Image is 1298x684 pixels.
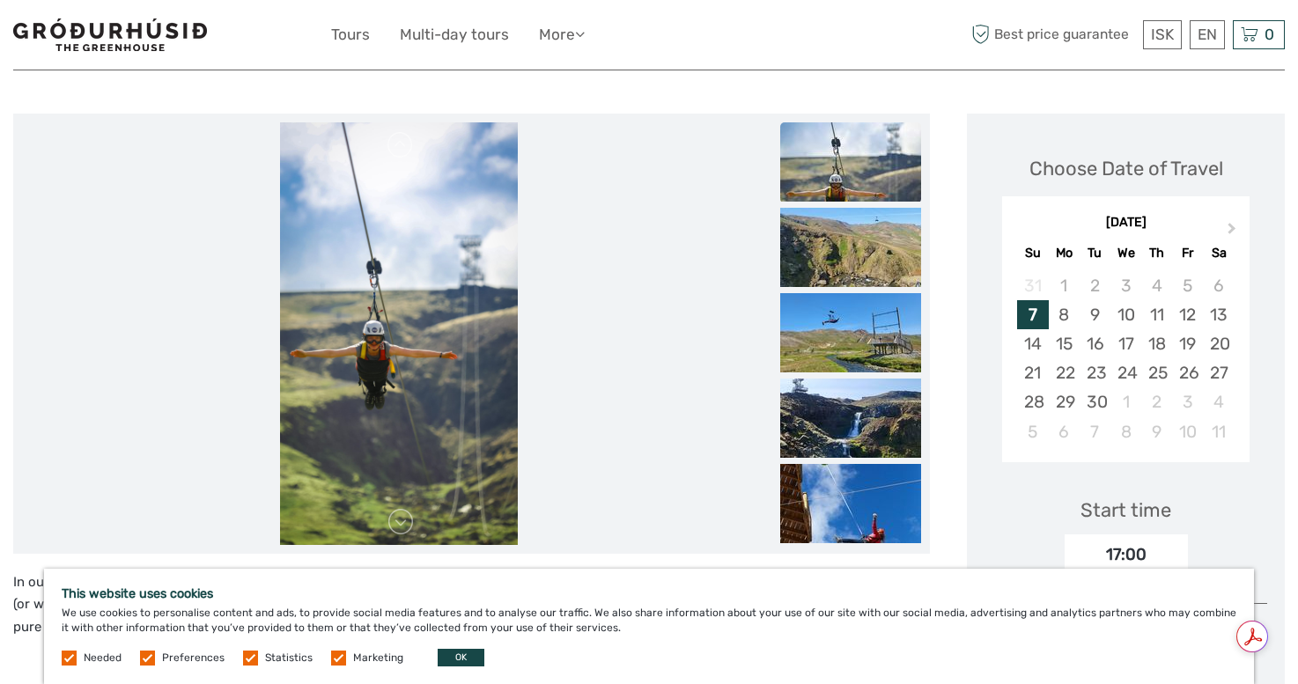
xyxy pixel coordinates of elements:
div: Choose Wednesday, September 24th, 2025 [1110,358,1141,387]
a: More [539,22,585,48]
span: ISK [1151,26,1174,43]
img: 1578-341a38b5-ce05-4595-9f3d-b8aa3718a0b3_logo_small.jpg [13,18,207,51]
h5: This website uses cookies [62,586,1236,601]
div: Choose Sunday, September 21st, 2025 [1017,358,1048,387]
div: Tu [1080,241,1110,265]
div: Mo [1049,241,1080,265]
div: 17:00 [1065,534,1188,575]
div: Choose Friday, October 10th, 2025 [1172,417,1203,446]
div: Choose Friday, September 12th, 2025 [1172,300,1203,329]
div: Choose Monday, September 22nd, 2025 [1049,358,1080,387]
div: Choose Friday, September 26th, 2025 [1172,358,1203,387]
div: Choose Tuesday, September 16th, 2025 [1080,329,1110,358]
div: Choose Saturday, October 4th, 2025 [1203,387,1234,416]
p: We're away right now. Please check back later! [25,31,199,45]
img: 38ae6c00ccc64c099dd49737ae27e775_slider_thumbnail.jpeg [780,379,921,458]
div: Not available Friday, September 5th, 2025 [1172,271,1203,300]
img: 3a0ce7113cfa4fd8b48abe6f53cb4b08_slider_thumbnail.jpeg [780,293,921,372]
span: Best price guarantee [967,20,1139,49]
div: Su [1017,241,1048,265]
div: Choose Wednesday, October 1st, 2025 [1110,387,1141,416]
div: Choose Thursday, September 18th, 2025 [1141,329,1172,358]
div: month 2025-09 [1007,271,1243,446]
div: Choose Sunday, September 14th, 2025 [1017,329,1048,358]
div: Choose Monday, October 6th, 2025 [1049,417,1080,446]
label: Marketing [353,651,403,666]
div: Choose Sunday, September 28th, 2025 [1017,387,1048,416]
div: Choose Saturday, September 27th, 2025 [1203,358,1234,387]
div: Choose Tuesday, September 9th, 2025 [1080,300,1110,329]
div: Choose Date of Travel [1029,155,1223,182]
img: b0b3aba5f863471ab98329f6f1e77b41_slider_thumbnail.jpeg [780,122,921,202]
div: Choose Sunday, October 5th, 2025 [1017,417,1048,446]
div: Not available Thursday, September 4th, 2025 [1141,271,1172,300]
div: Not available Monday, September 1st, 2025 [1049,271,1080,300]
div: Choose Tuesday, September 30th, 2025 [1080,387,1110,416]
label: Needed [84,651,122,666]
div: Start time [1080,496,1171,524]
a: Tours [331,22,370,48]
div: Not available Wednesday, September 3rd, 2025 [1110,271,1141,300]
div: Th [1141,241,1172,265]
div: Choose Monday, September 8th, 2025 [1049,300,1080,329]
div: Sa [1203,241,1234,265]
div: Choose Saturday, September 13th, 2025 [1203,300,1234,329]
label: Preferences [162,651,225,666]
div: Not available Saturday, September 6th, 2025 [1203,271,1234,300]
div: We [1110,241,1141,265]
div: Choose Friday, September 19th, 2025 [1172,329,1203,358]
button: Next Month [1220,218,1248,246]
div: Choose Monday, September 15th, 2025 [1049,329,1080,358]
p: In our superman ride, you will experience the fastest way of flying without a motor! With you hea... [13,571,930,639]
div: Choose Wednesday, October 8th, 2025 [1110,417,1141,446]
div: Fr [1172,241,1203,265]
a: Multi-day tours [400,22,509,48]
div: Choose Thursday, September 25th, 2025 [1141,358,1172,387]
div: Choose Sunday, September 7th, 2025 [1017,300,1048,329]
div: Choose Saturday, October 11th, 2025 [1203,417,1234,446]
div: Choose Thursday, September 11th, 2025 [1141,300,1172,329]
div: Choose Saturday, September 20th, 2025 [1203,329,1234,358]
div: Not available Tuesday, September 2nd, 2025 [1080,271,1110,300]
div: Choose Thursday, October 9th, 2025 [1141,417,1172,446]
div: Choose Friday, October 3rd, 2025 [1172,387,1203,416]
div: Choose Tuesday, September 23rd, 2025 [1080,358,1110,387]
img: 57526dc0278b4baeb5bac6c5de9187da_slider_thumbnail.jpeg [780,208,921,287]
img: afc4268faf924e4eb81932f891eb3c61_slider_thumbnail.jpeg [780,464,921,543]
div: Choose Tuesday, October 7th, 2025 [1080,417,1110,446]
div: Choose Wednesday, September 17th, 2025 [1110,329,1141,358]
div: Not available Sunday, August 31st, 2025 [1017,271,1048,300]
div: EN [1190,20,1225,49]
div: Choose Wednesday, September 10th, 2025 [1110,300,1141,329]
img: b0b3aba5f863471ab98329f6f1e77b41_main_slider.jpeg [280,122,518,545]
div: [DATE] [1002,214,1250,232]
button: OK [438,649,484,666]
div: Choose Monday, September 29th, 2025 [1049,387,1080,416]
label: Statistics [265,651,313,666]
button: Open LiveChat chat widget [203,27,224,48]
span: 0 [1262,26,1277,43]
div: Choose Thursday, October 2nd, 2025 [1141,387,1172,416]
div: We use cookies to personalise content and ads, to provide social media features and to analyse ou... [44,569,1254,684]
